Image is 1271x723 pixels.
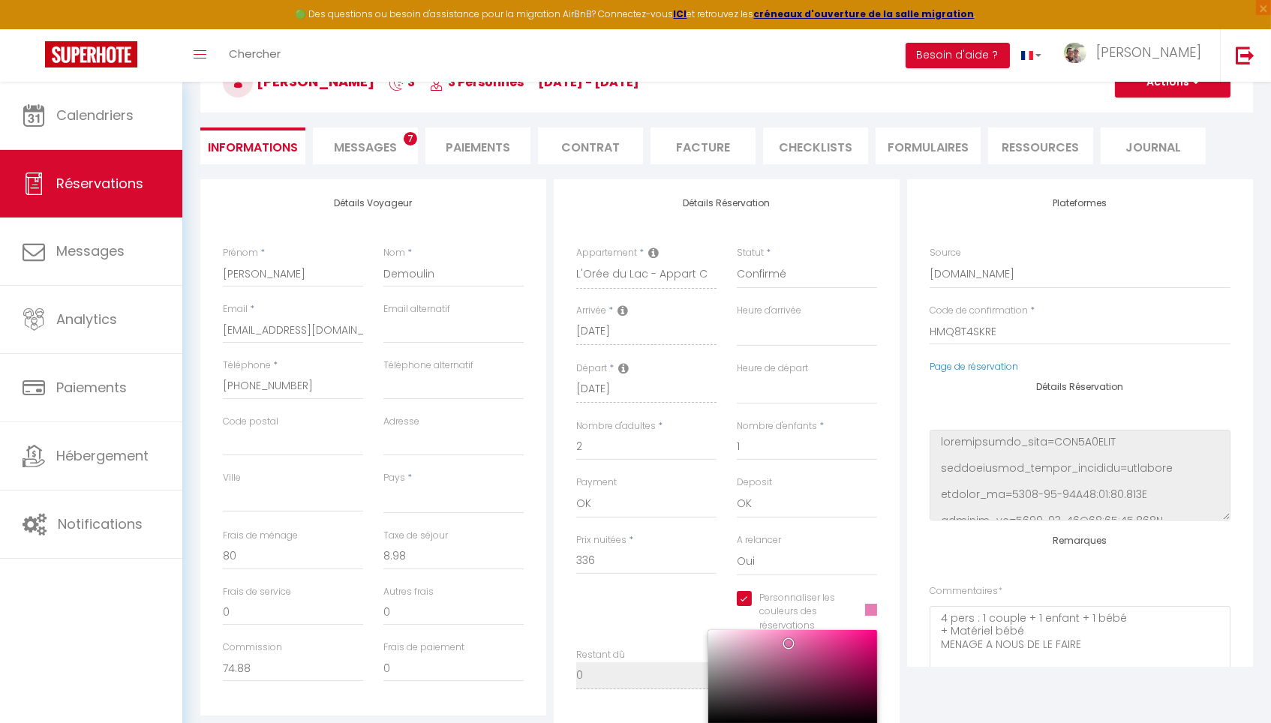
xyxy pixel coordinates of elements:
[56,174,143,193] span: Réservations
[1096,43,1201,61] span: [PERSON_NAME]
[737,533,781,547] label: A relancer
[223,471,241,485] label: Ville
[752,591,846,634] label: Personnaliser les couleurs des réservations
[223,358,271,373] label: Téléphone
[229,46,281,61] span: Chercher
[223,198,524,208] h4: Détails Voyageur
[383,640,464,655] label: Frais de paiement
[56,378,127,397] span: Paiements
[930,198,1230,208] h4: Plateformes
[1053,29,1220,82] a: ... [PERSON_NAME]
[383,415,419,429] label: Adresse
[1115,67,1230,97] button: Actions
[576,198,877,208] h4: Détails Réservation
[223,415,278,429] label: Code postal
[576,533,626,547] label: Prix nuitées
[737,304,801,318] label: Heure d'arrivée
[737,419,817,433] label: Nombre d'enfants
[383,302,450,316] label: Email alternatif
[200,127,305,164] li: Informations
[389,73,415,91] span: 3
[930,584,1002,598] label: Commentaires
[576,648,625,662] label: Restant dû
[223,585,291,599] label: Frais de service
[930,382,1230,392] h4: Détails Réservation
[930,304,1028,318] label: Code de confirmation
[988,127,1093,164] li: Ressources
[576,361,607,376] label: Départ
[1236,46,1254,64] img: logout
[576,246,637,260] label: Appartement
[383,471,405,485] label: Pays
[930,246,961,260] label: Source
[383,529,448,543] label: Taxe de séjour
[930,535,1230,546] h4: Remarques
[429,73,524,91] span: 3 Personnes
[223,302,248,316] label: Email
[538,127,643,164] li: Contrat
[218,29,292,82] a: Chercher
[737,475,772,490] label: Deposit
[538,73,639,91] span: [DATE] - [DATE]
[56,446,149,465] span: Hébergement
[737,361,808,376] label: Heure de départ
[383,246,405,260] label: Nom
[1101,127,1206,164] li: Journal
[737,246,764,260] label: Statut
[223,640,282,655] label: Commission
[383,585,434,599] label: Autres frais
[1064,43,1086,63] img: ...
[576,419,656,433] label: Nombre d'adultes
[576,475,617,490] label: Payment
[56,241,125,260] span: Messages
[876,127,981,164] li: FORMULAIRES
[223,246,258,260] label: Prénom
[223,529,298,543] label: Frais de ménage
[576,304,606,318] label: Arrivée
[404,132,417,145] span: 7
[425,127,530,164] li: Paiements
[906,43,1010,68] button: Besoin d'aide ?
[930,360,1018,373] a: Page de réservation
[754,7,975,20] a: créneaux d'ouverture de la salle migration
[334,139,397,156] span: Messages
[383,358,473,373] label: Téléphone alternatif
[45,41,137,67] img: Super Booking
[651,127,756,164] li: Facture
[763,127,868,164] li: CHECKLISTS
[56,310,117,328] span: Analytics
[674,7,687,20] a: ICI
[58,514,143,533] span: Notifications
[12,6,57,51] button: Ouvrir le widget de chat LiveChat
[56,106,134,124] span: Calendriers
